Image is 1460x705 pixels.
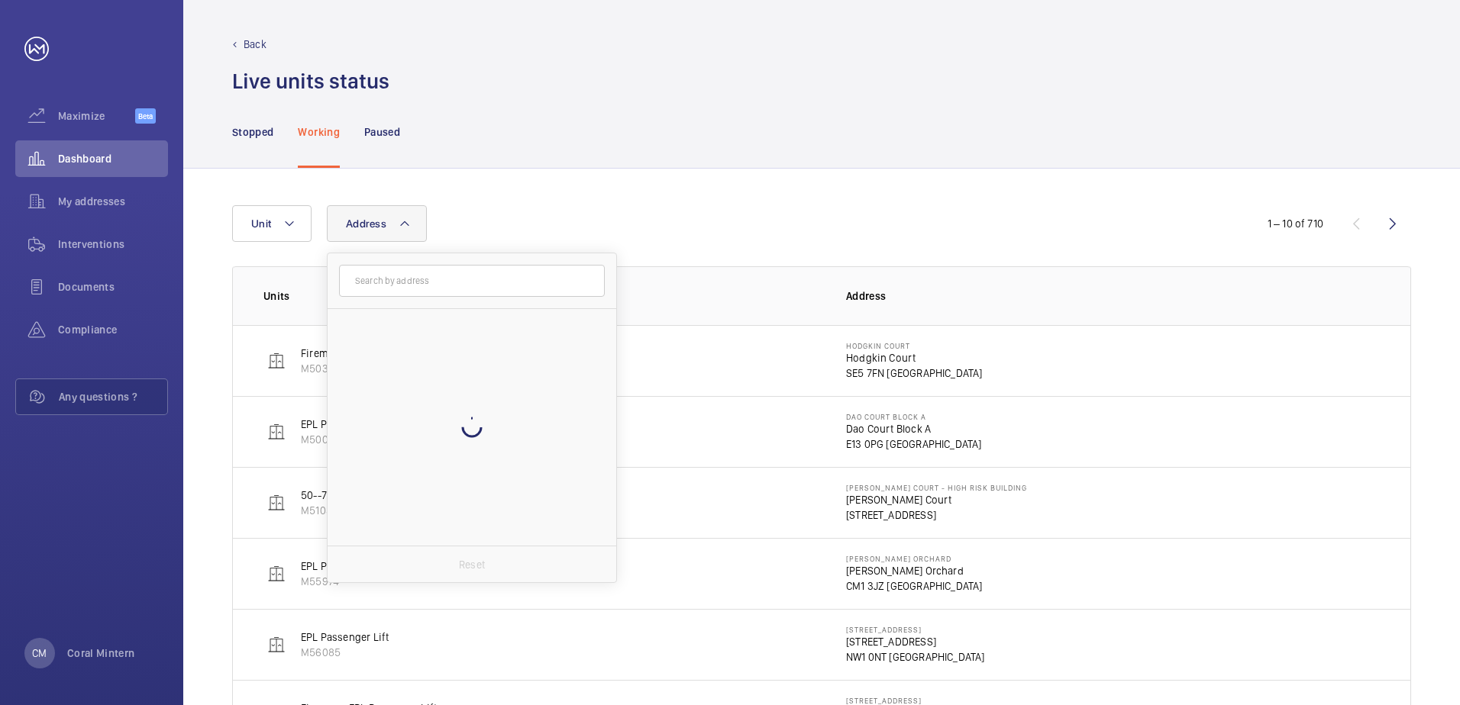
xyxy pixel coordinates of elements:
[301,361,440,376] p: M50350
[846,696,973,705] p: [STREET_ADDRESS]
[59,389,167,404] span: Any questions ?
[58,194,168,209] span: My addresses
[339,265,605,297] input: Search by address
[267,565,286,583] img: elevator.svg
[846,421,982,436] p: Dao Court Block A
[267,494,286,512] img: elevator.svg
[267,636,286,654] img: elevator.svg
[846,412,982,421] p: Dao Court Block A
[364,124,400,140] p: Paused
[846,436,982,452] p: E13 0PG [GEOGRAPHIC_DATA]
[58,322,168,337] span: Compliance
[301,629,389,645] p: EPL Passenger Lift
[301,346,440,361] p: Firemen - MRL Passenger Lift
[846,634,985,649] p: [STREET_ADDRESS]
[58,237,168,252] span: Interventions
[846,341,983,350] p: Hodgkin Court
[846,563,983,578] p: [PERSON_NAME] Orchard
[58,108,135,124] span: Maximize
[846,507,1027,523] p: [STREET_ADDRESS]
[846,554,983,563] p: [PERSON_NAME] Orchard
[267,352,286,370] img: elevator.svg
[301,488,392,503] p: 50--75 Wilson Cour
[244,37,266,52] p: Back
[301,417,426,432] p: EPL Passenger Lift Block A
[459,557,485,572] p: Reset
[846,625,985,634] p: [STREET_ADDRESS]
[301,503,392,518] p: M51031
[251,217,271,230] span: Unit
[327,205,427,242] button: Address
[267,423,286,441] img: elevator.svg
[232,124,273,140] p: Stopped
[846,483,1027,492] p: [PERSON_NAME] Court - High Risk Building
[135,108,156,124] span: Beta
[846,288,1380,304] p: Address
[301,432,426,447] p: M50093
[58,279,168,295] span: Documents
[32,645,47,661] p: CM
[58,151,168,166] span: Dashboard
[232,67,389,95] h1: Live units status
[301,645,389,660] p: M56085
[846,365,983,381] p: SE5 7FN [GEOGRAPHIC_DATA]
[301,574,389,589] p: M55974
[846,649,985,665] p: NW1 0NT [GEOGRAPHIC_DATA]
[232,205,312,242] button: Unit
[298,124,339,140] p: Working
[301,559,389,574] p: EPL Passenger Lift
[846,578,983,594] p: CM1 3JZ [GEOGRAPHIC_DATA]
[1268,216,1323,231] div: 1 – 10 of 710
[346,217,386,230] span: Address
[846,492,1027,507] p: [PERSON_NAME] Court
[67,645,135,661] p: Coral Mintern
[846,350,983,365] p: Hodgkin Court
[263,288,822,304] p: Units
